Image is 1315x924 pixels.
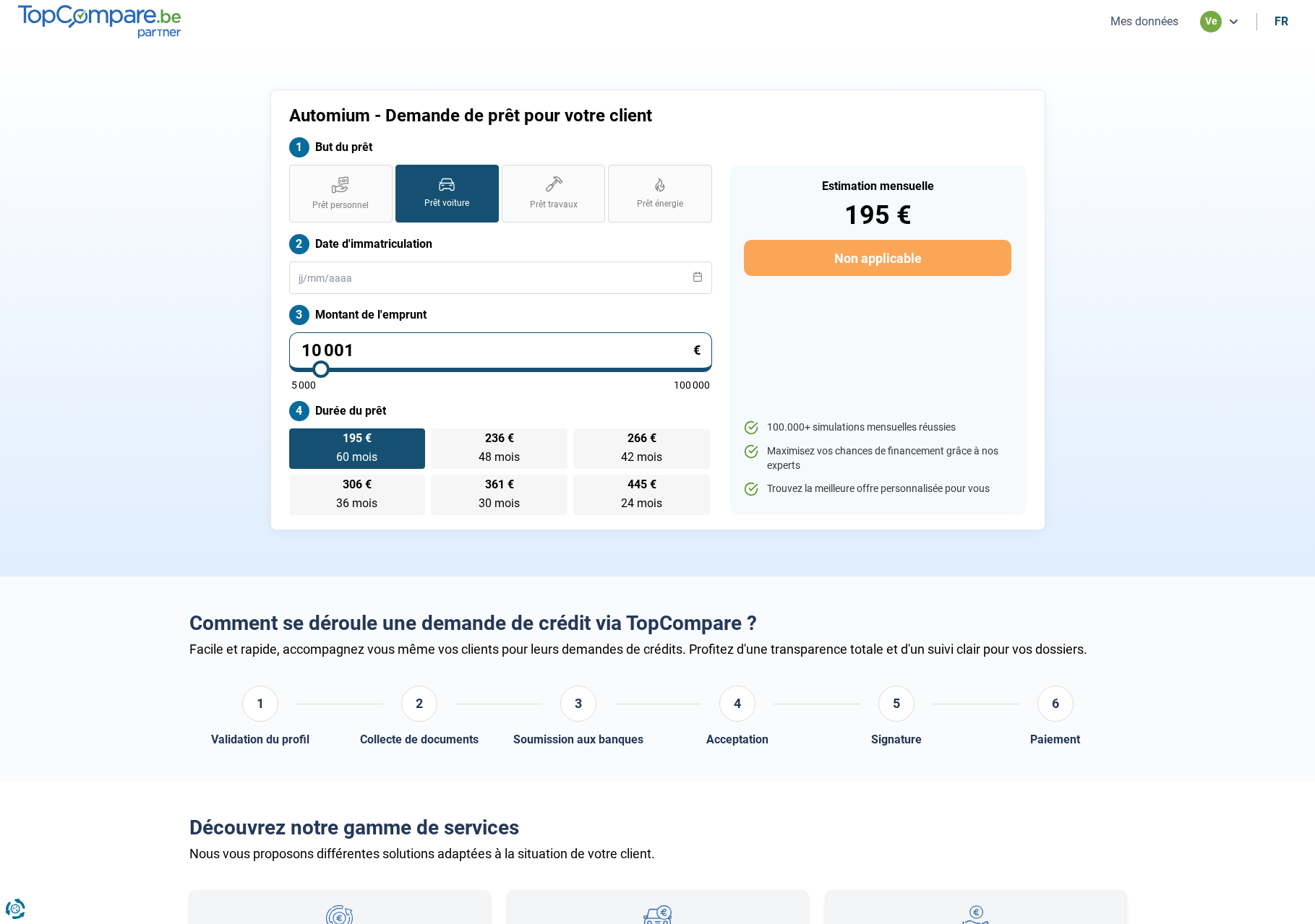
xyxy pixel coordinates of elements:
span: 266 € [627,433,656,444]
h2: Découvrez notre gamme de services [189,816,1126,840]
span: 30 mois [479,496,520,510]
div: Facile et rapide, accompagnez vous même vos clients pour leurs demandes de crédits. Profitez d'un... [189,642,1126,657]
li: Maximisez vos chances de financement grâce à nos experts [744,444,1011,472]
li: 100.000+ simulations mensuelles réussies [744,420,1011,435]
span: Prêt travaux [530,199,578,211]
div: Validation du profil [211,733,309,746]
div: 3 [560,686,596,722]
span: 48 mois [479,450,520,464]
div: Signature [871,733,922,746]
input: jj/mm/aaaa [289,262,712,294]
label: Durée du prêt [289,401,712,421]
span: 36 mois [336,496,377,510]
button: Non applicable [744,240,1011,276]
span: 42 mois [621,450,662,464]
h2: Comment se déroule une demande de crédit via TopCompare ? [189,611,1126,636]
label: Montant de l'emprunt [289,305,712,325]
div: 6 [1037,686,1074,722]
div: 195 € [744,202,1011,228]
div: fr [1275,14,1288,28]
h1: Automium - Demande de prêt pour votre client [289,105,838,126]
span: 236 € [485,433,514,444]
span: € [693,344,701,357]
div: 1 [242,686,278,722]
div: ve [1200,11,1222,33]
span: 100 000 [674,380,710,390]
img: TopCompare.be [18,5,181,38]
label: Date d'immatriculation [289,234,712,254]
span: Prêt énergie [637,198,683,210]
span: Prêt personnel [312,199,369,212]
span: 24 mois [621,496,662,510]
label: But du prêt [289,137,712,157]
div: Nous vous proposons différentes solutions adaptées à la situation de votre client. [189,846,1126,861]
button: Mes données [1106,14,1183,29]
span: 195 € [343,433,372,444]
span: 60 mois [336,450,377,464]
div: Estimation mensuelle [744,181,1011,192]
span: 361 € [485,479,514,491]
div: 5 [878,686,914,722]
div: 4 [719,686,755,722]
div: 2 [401,686,437,722]
div: Acceptation [706,733,768,746]
span: 5 000 [291,380,316,390]
div: Soumission aux banques [513,733,643,746]
span: 445 € [627,479,656,491]
li: Trouvez la meilleure offre personnalisée pour vous [744,482,1011,496]
span: Prêt voiture [424,197,469,210]
div: Paiement [1030,733,1080,746]
div: Collecte de documents [360,733,479,746]
span: 306 € [343,479,372,491]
